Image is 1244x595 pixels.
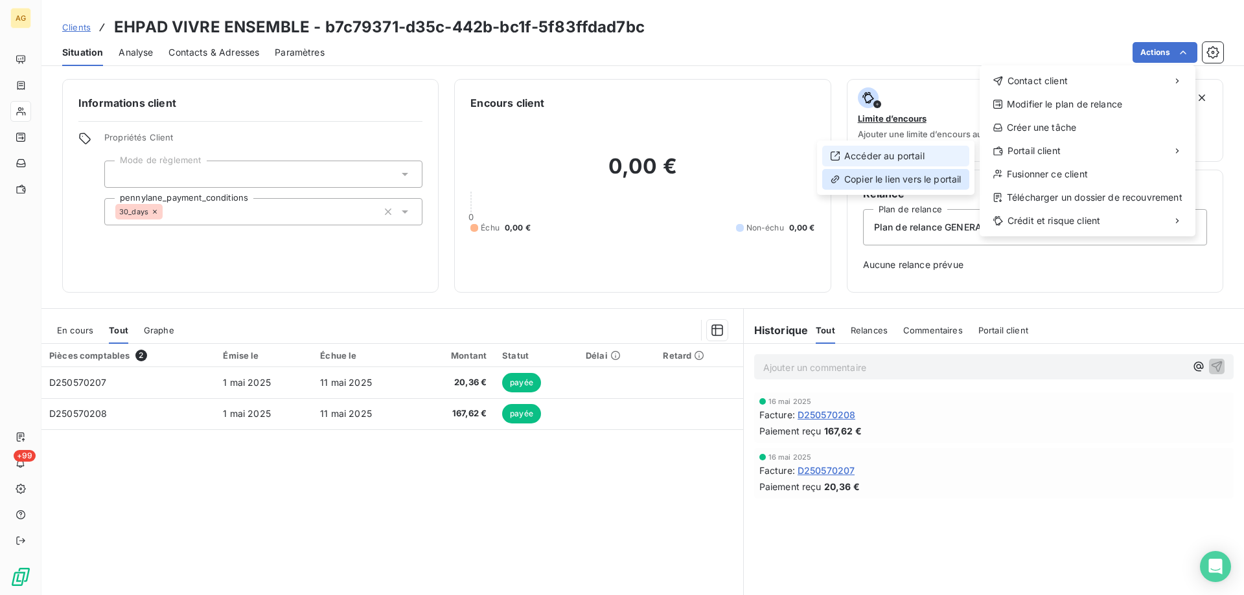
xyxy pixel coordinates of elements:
div: Copier le lien vers le portail [822,169,969,190]
span: Crédit et risque client [1008,214,1100,227]
div: Modifier le plan de relance [985,94,1190,115]
span: Contact client [1008,74,1068,87]
div: Actions [980,65,1195,236]
div: Fusionner ce client [985,164,1190,185]
div: Télécharger un dossier de recouvrement [985,187,1190,208]
div: Accéder au portail [822,146,969,166]
div: Créer une tâche [985,117,1190,138]
span: Portail client [1008,144,1061,157]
